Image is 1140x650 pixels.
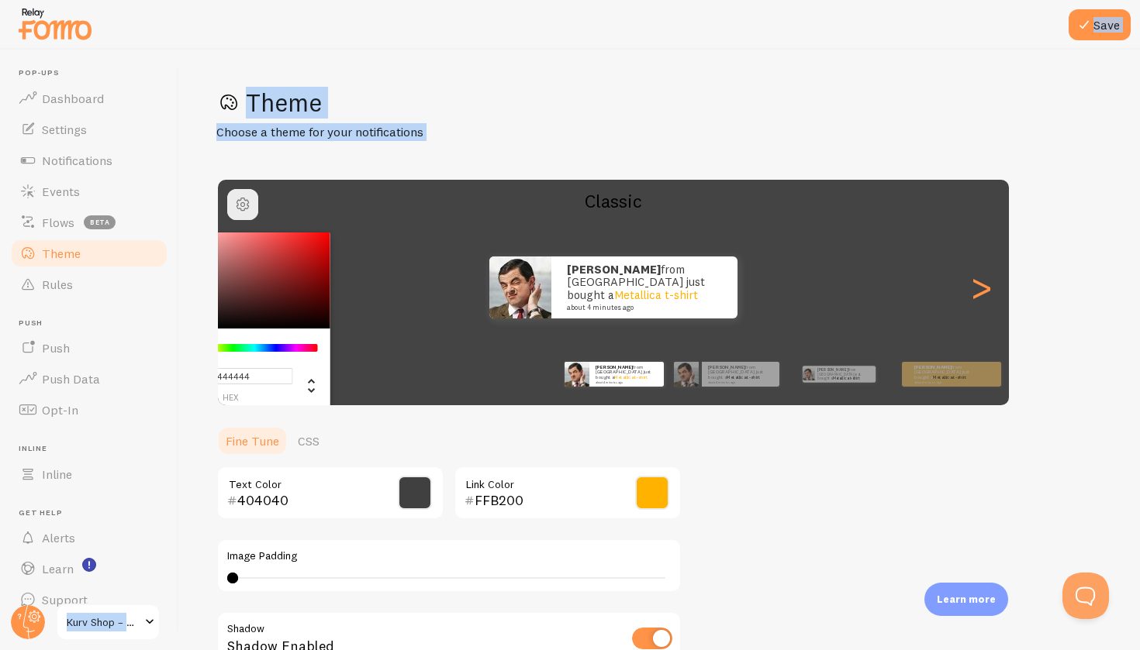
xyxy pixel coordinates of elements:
[9,332,169,363] a: Push
[708,364,773,383] p: from [GEOGRAPHIC_DATA] just bought a
[817,367,848,372] strong: [PERSON_NAME]
[42,561,74,576] span: Learn
[42,91,104,106] span: Dashboard
[19,68,169,78] span: Pop-ups
[84,215,116,229] span: beta
[56,604,161,641] a: Kurv Shop – Un drop exclusif mensuel
[9,207,169,238] a: Flows beta
[82,558,96,572] svg: <p>Watch New Feature Tutorials!</p>
[293,367,318,403] div: Change another color definition
[924,583,1008,616] div: Learn more
[9,238,169,269] a: Theme
[596,380,656,383] small: about 4 minutes ago
[933,374,966,380] a: Metallica t-shirt
[9,176,169,207] a: Events
[42,530,75,545] span: Alerts
[42,215,74,230] span: Flows
[914,380,975,383] small: about 4 minutes ago
[972,232,990,343] div: Next slide
[67,613,140,631] span: Kurv Shop – Un drop exclusif mensuel
[567,263,722,311] p: from [GEOGRAPHIC_DATA] just bought a
[156,232,330,411] div: Chrome color picker
[42,153,112,168] span: Notifications
[802,368,814,380] img: Fomo
[288,425,329,456] a: CSS
[9,394,169,425] a: Opt-In
[9,114,169,145] a: Settings
[937,592,996,607] p: Learn more
[216,87,1103,119] h1: Theme
[727,374,760,380] a: Metallica t-shirt
[42,184,80,199] span: Events
[1062,573,1109,619] iframe: Help Scout Beacon - Open
[674,362,699,387] img: Fomo
[614,374,648,380] a: Metallica t-shirt
[42,122,87,137] span: Settings
[9,553,169,584] a: Learn
[596,364,658,383] p: from [GEOGRAPHIC_DATA] just bought a
[42,340,70,356] span: Push
[9,145,169,176] a: Notifications
[218,189,1009,213] h2: Classic
[817,366,869,383] p: from [GEOGRAPHIC_DATA] just bought a
[9,83,169,114] a: Dashboard
[9,363,169,394] a: Push Data
[567,262,661,277] strong: [PERSON_NAME]
[19,444,169,454] span: Inline
[16,4,94,43] img: fomo-relay-logo-orange.svg
[489,256,551,318] img: Fomo
[914,364,976,383] p: from [GEOGRAPHIC_DATA] just bought a
[227,549,671,563] label: Image Padding
[708,364,745,370] strong: [PERSON_NAME]
[42,277,73,292] span: Rules
[9,584,169,615] a: Support
[596,364,633,370] strong: [PERSON_NAME]
[914,364,952,370] strong: [PERSON_NAME]
[833,376,859,380] a: Metallica t-shirt
[19,318,169,328] span: Push
[168,394,293,402] span: hex
[9,522,169,553] a: Alerts
[216,123,589,141] p: Choose a theme for your notifications
[9,269,169,300] a: Rules
[42,592,88,607] span: Support
[42,246,81,261] span: Theme
[9,459,169,490] a: Inline
[565,362,589,387] img: Fomo
[19,508,169,518] span: Get Help
[42,371,100,387] span: Push Data
[567,304,717,311] small: about 4 minutes ago
[42,402,78,418] span: Opt-In
[216,425,288,456] a: Fine Tune
[614,287,698,302] a: Metallica t-shirt
[42,466,72,482] span: Inline
[708,380,772,383] small: about 4 minutes ago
